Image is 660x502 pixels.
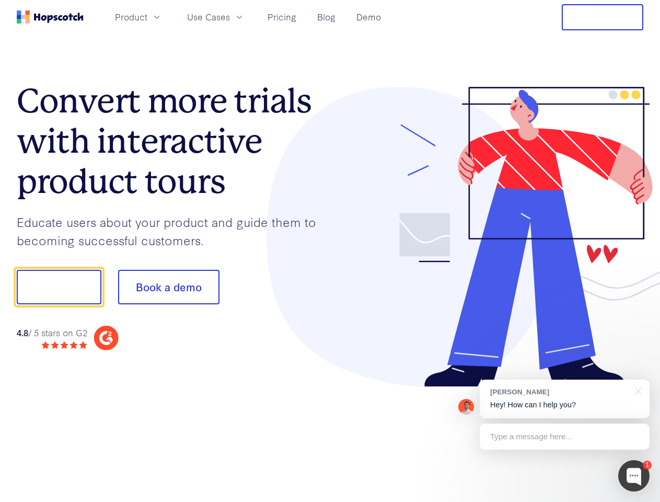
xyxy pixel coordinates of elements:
button: Free Trial [562,4,643,30]
p: Educate users about your product and guide them to becoming successful customers. [17,213,330,249]
button: Book a demo [118,270,219,304]
a: Pricing [263,8,300,26]
a: Demo [352,8,385,26]
button: Use Cases [181,8,251,26]
span: Product [115,10,147,24]
div: / 5 stars on G2 [17,326,87,339]
div: Type a message here... [480,424,650,450]
button: Show me! [17,270,101,304]
h1: Convert more trials with interactive product tours [17,81,330,201]
p: Hey! How can I help you? [490,400,639,410]
span: Use Cases [187,10,230,24]
div: 1 [643,461,652,470]
strong: 4.8 [17,326,28,338]
img: Mark Spera [458,399,474,415]
a: Home [17,10,84,24]
div: [PERSON_NAME] [490,387,629,397]
a: Blog [313,8,340,26]
button: Product [109,8,168,26]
